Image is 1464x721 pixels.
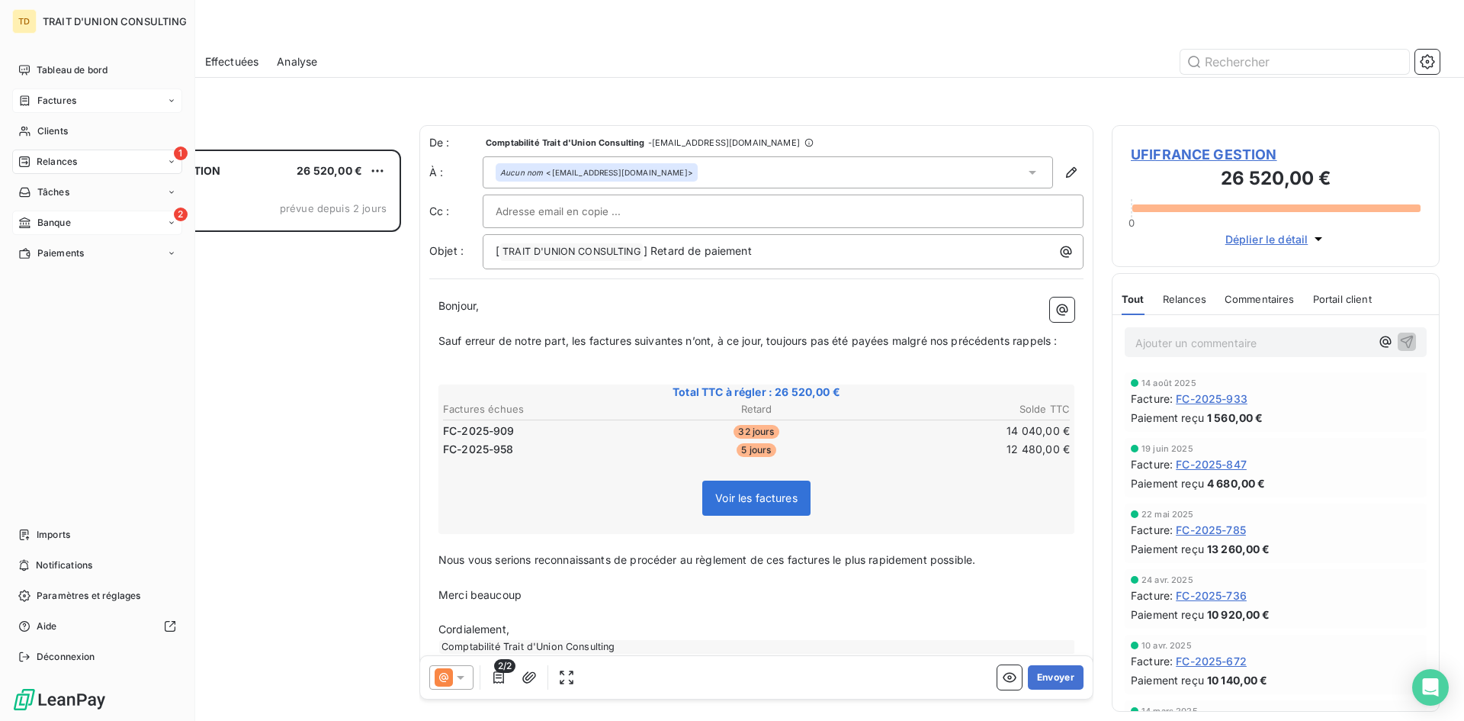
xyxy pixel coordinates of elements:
[1412,669,1449,706] div: Open Intercom Messenger
[715,491,798,504] span: Voir les factures
[37,589,140,603] span: Paramètres et réglages
[12,687,107,712] img: Logo LeanPay
[1131,653,1173,669] span: Facture :
[1221,230,1331,248] button: Déplier le détail
[1180,50,1409,74] input: Rechercher
[1163,293,1206,305] span: Relances
[1141,575,1193,584] span: 24 avr. 2025
[37,216,71,230] span: Banque
[280,202,387,214] span: prévue depuis 2 jours
[1131,165,1421,195] h3: 26 520,00 €
[1131,522,1173,538] span: Facture :
[443,423,515,439] span: FC-2025-909
[1176,391,1247,407] span: FC-2025-933
[174,146,188,160] span: 1
[652,401,860,417] th: Retard
[1131,607,1204,623] span: Paiement reçu
[442,401,650,417] th: Factures échues
[500,167,693,178] div: <[EMAIL_ADDRESS][DOMAIN_NAME]>
[1131,144,1421,165] span: UFIFRANCE GESTION
[1131,587,1173,604] span: Facture :
[438,623,509,636] span: Cordialement,
[644,244,752,257] span: ] Retard de paiement
[438,588,522,601] span: Merci beaucoup
[1131,672,1204,688] span: Paiement reçu
[37,63,108,77] span: Tableau de bord
[1141,510,1194,519] span: 22 mai 2025
[1207,672,1268,688] span: 10 140,00 €
[37,124,68,138] span: Clients
[443,442,514,457] span: FC-2025-958
[1176,456,1247,472] span: FC-2025-847
[438,299,479,312] span: Bonjour,
[1207,475,1266,491] span: 4 680,00 €
[37,246,84,260] span: Paiements
[500,167,543,178] em: Aucun nom
[438,334,1057,347] span: Sauf erreur de notre part, les factures suivantes n’ont, à ce jour, toujours pas été payées malgr...
[205,54,259,69] span: Effectuées
[12,614,182,639] a: Aide
[1131,410,1204,426] span: Paiement reçu
[73,150,401,721] div: grid
[1028,665,1084,690] button: Envoyer
[1207,410,1263,426] span: 1 560,00 €
[1207,607,1270,623] span: 10 920,00 €
[297,164,362,177] span: 26 520,00 €
[1176,587,1247,604] span: FC-2025-736
[500,243,643,261] span: TRAIT D'UNION CONSULTING
[429,244,464,257] span: Objet :
[277,54,317,69] span: Analyse
[429,204,483,219] label: Cc :
[1128,217,1135,229] span: 0
[43,15,188,27] span: TRAIT D'UNION CONSULTING
[862,441,1071,458] td: 12 480,00 €
[1131,391,1173,407] span: Facture :
[1131,456,1173,472] span: Facture :
[486,138,645,147] span: Comptabilité Trait d'Union Consulting
[862,401,1071,417] th: Solde TTC
[1176,522,1246,538] span: FC-2025-785
[36,558,92,572] span: Notifications
[496,200,660,223] input: Adresse email en copie ...
[1141,707,1198,716] span: 14 mars 2025
[1122,293,1145,305] span: Tout
[494,659,515,673] span: 2/2
[37,185,69,199] span: Tâches
[496,244,499,257] span: [
[1207,541,1270,557] span: 13 260,00 €
[438,553,975,566] span: Nous vous serions reconnaissants de procéder au règlement de ces factures le plus rapidement poss...
[441,385,1072,400] span: Total TTC à régler : 26 520,00 €
[429,165,483,180] label: À :
[37,155,77,169] span: Relances
[1141,444,1193,453] span: 19 juin 2025
[1225,231,1308,247] span: Déplier le détail
[1131,475,1204,491] span: Paiement reçu
[1225,293,1295,305] span: Commentaires
[37,94,76,108] span: Factures
[1131,541,1204,557] span: Paiement reçu
[1141,378,1196,388] span: 14 août 2025
[429,135,483,150] span: De :
[734,425,779,439] span: 32 jours
[37,650,95,664] span: Déconnexion
[648,138,800,147] span: - [EMAIL_ADDRESS][DOMAIN_NAME]
[1313,293,1372,305] span: Portail client
[174,208,188,221] span: 2
[12,9,37,34] div: TD
[37,528,70,542] span: Imports
[862,423,1071,439] td: 14 040,00 €
[1176,653,1247,669] span: FC-2025-672
[37,620,57,633] span: Aide
[1141,641,1192,650] span: 10 avr. 2025
[737,443,775,457] span: 5 jours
